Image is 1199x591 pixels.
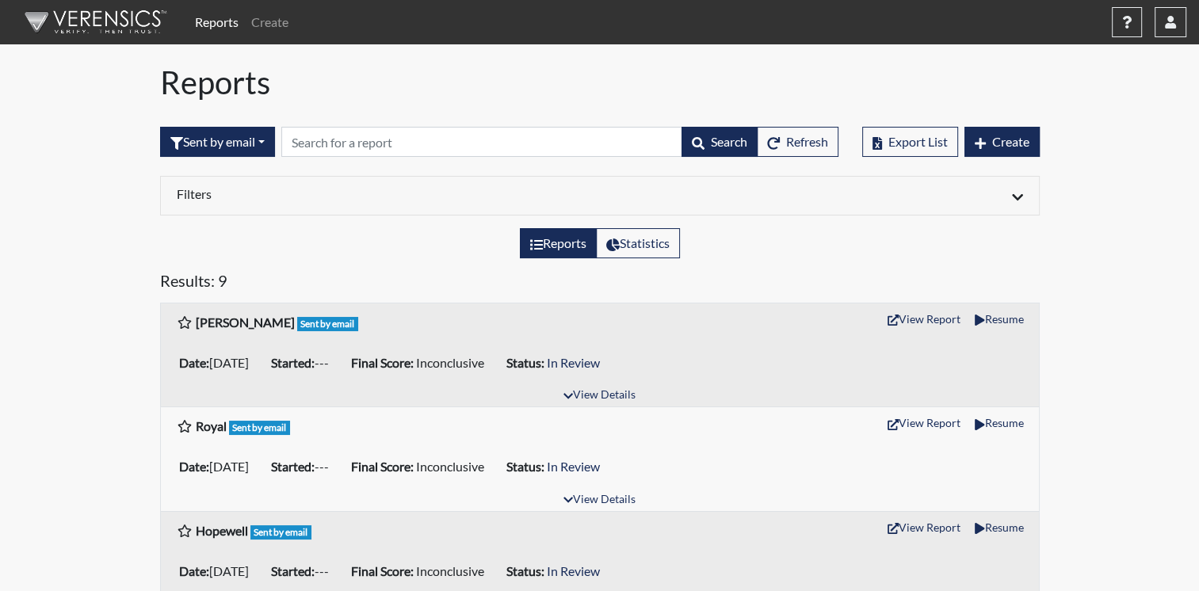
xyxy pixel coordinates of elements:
b: Started: [271,355,315,370]
button: Sent by email [160,127,275,157]
div: Filter by interview status [160,127,275,157]
button: Export List [862,127,958,157]
button: View Report [880,307,968,331]
button: Refresh [757,127,838,157]
h6: Filters [177,186,588,201]
button: View Details [556,490,643,511]
span: Inconclusive [416,355,484,370]
b: Hopewell [196,523,248,538]
b: Final Score: [351,563,414,578]
button: Resume [968,410,1030,435]
button: Resume [968,515,1030,540]
li: [DATE] [173,350,265,376]
h5: Results: 9 [160,271,1040,296]
b: [PERSON_NAME] [196,315,295,330]
span: Sent by email [297,317,359,331]
li: --- [265,559,345,584]
span: Sent by email [250,525,312,540]
span: In Review [547,459,600,474]
span: In Review [547,355,600,370]
b: Status: [506,563,544,578]
button: View Details [556,385,643,406]
b: Date: [179,563,209,578]
button: View Report [880,410,968,435]
span: In Review [547,563,600,578]
span: Export List [888,134,948,149]
span: Search [711,134,747,149]
span: Inconclusive [416,459,484,474]
label: View the list of reports [520,228,597,258]
div: Click to expand/collapse filters [165,186,1035,205]
button: Create [964,127,1040,157]
b: Date: [179,355,209,370]
b: Final Score: [351,459,414,474]
button: View Report [880,515,968,540]
button: Resume [968,307,1030,331]
b: Status: [506,355,544,370]
span: Inconclusive [416,563,484,578]
span: Sent by email [229,421,291,435]
a: Create [245,6,295,38]
li: [DATE] [173,559,265,584]
b: Date: [179,459,209,474]
li: [DATE] [173,454,265,479]
b: Started: [271,563,315,578]
li: --- [265,350,345,376]
b: Status: [506,459,544,474]
span: Refresh [786,134,828,149]
h1: Reports [160,63,1040,101]
b: Final Score: [351,355,414,370]
b: Royal [196,418,227,433]
input: Search by Registration ID, Interview Number, or Investigation Name. [281,127,682,157]
li: --- [265,454,345,479]
button: Search [682,127,758,157]
a: Reports [189,6,245,38]
span: Create [992,134,1029,149]
b: Started: [271,459,315,474]
label: View statistics about completed interviews [596,228,680,258]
